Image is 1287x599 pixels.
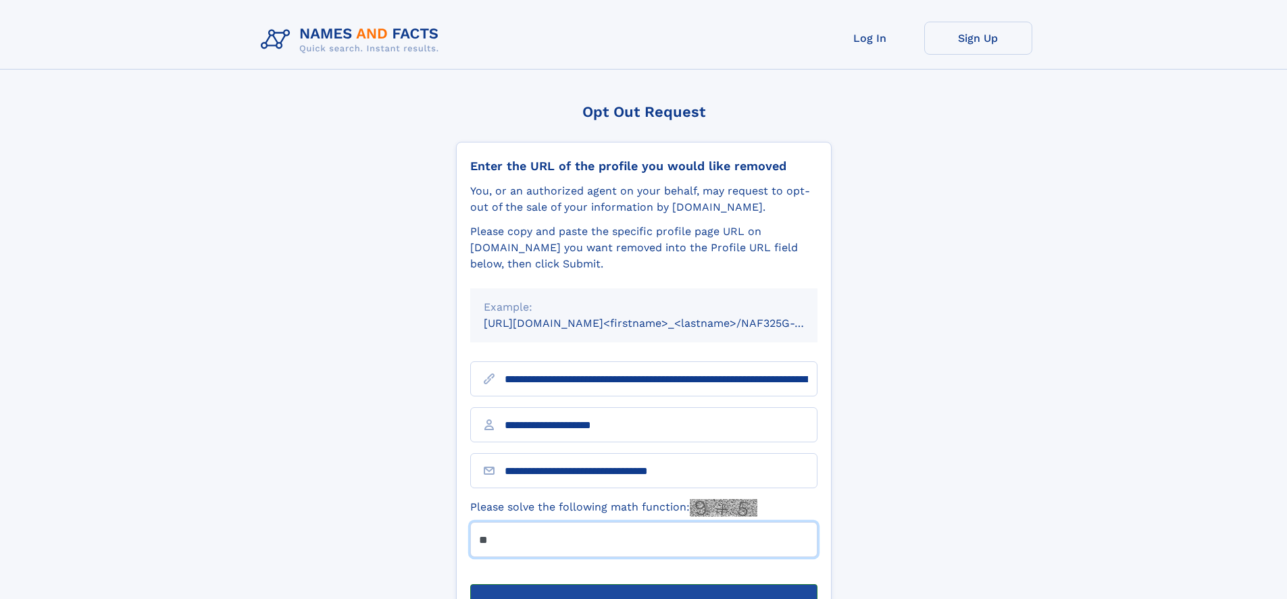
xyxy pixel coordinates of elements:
a: Sign Up [924,22,1032,55]
div: You, or an authorized agent on your behalf, may request to opt-out of the sale of your informatio... [470,183,817,215]
div: Opt Out Request [456,103,832,120]
div: Example: [484,299,804,315]
div: Please copy and paste the specific profile page URL on [DOMAIN_NAME] you want removed into the Pr... [470,224,817,272]
a: Log In [816,22,924,55]
img: Logo Names and Facts [255,22,450,58]
small: [URL][DOMAIN_NAME]<firstname>_<lastname>/NAF325G-xxxxxxxx [484,317,843,330]
div: Enter the URL of the profile you would like removed [470,159,817,174]
label: Please solve the following math function: [470,499,757,517]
